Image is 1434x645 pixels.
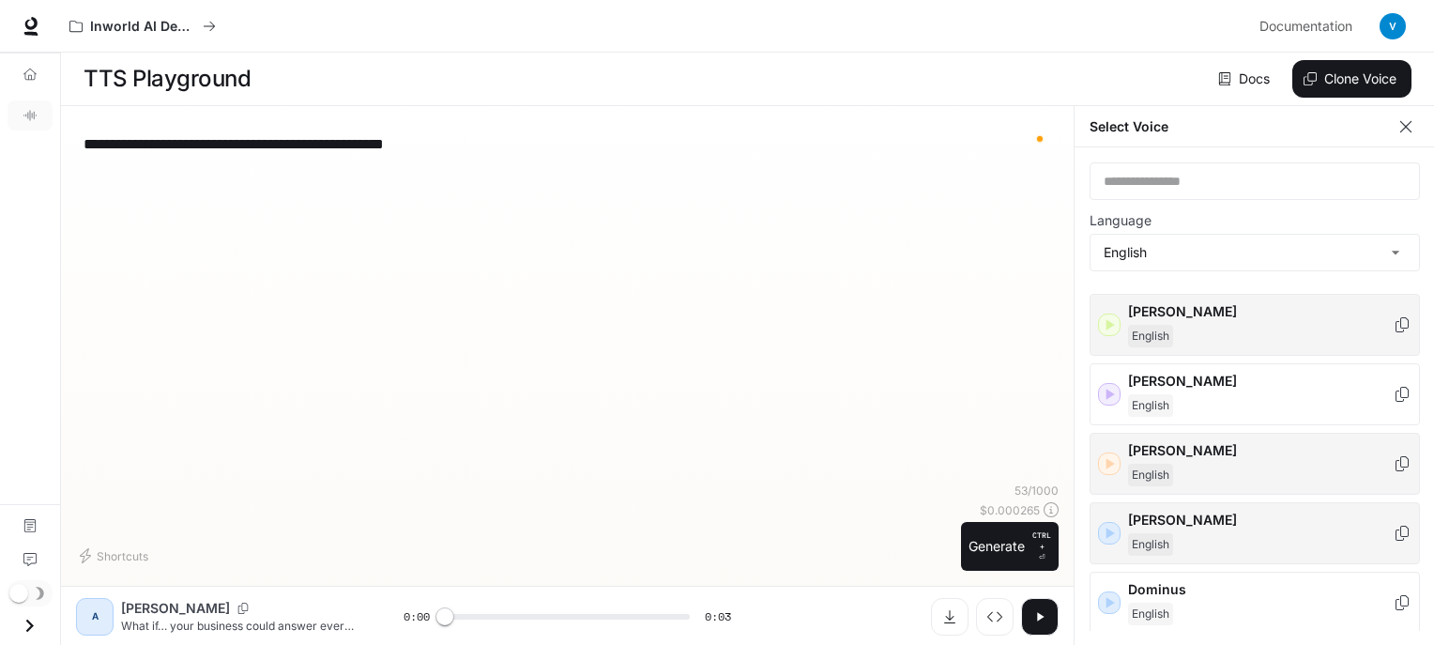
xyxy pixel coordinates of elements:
[1128,511,1393,530] p: [PERSON_NAME]
[121,618,358,634] p: What if… your business could answer every call, 24/7?
[1292,60,1411,98] button: Clone Voice
[1128,441,1393,460] p: [PERSON_NAME]
[961,522,1059,571] button: GenerateCTRL +⏎
[1393,456,1411,471] button: Copy Voice ID
[230,603,256,614] button: Copy Voice ID
[1128,533,1173,556] span: English
[1128,372,1393,391] p: [PERSON_NAME]
[1014,483,1059,499] p: 53 / 1000
[1259,15,1352,38] span: Documentation
[1380,13,1406,39] img: User avatar
[1032,530,1051,552] p: CTRL +
[84,60,251,98] h1: TTS Playground
[80,602,110,632] div: A
[1393,317,1411,332] button: Copy Voice ID
[1214,60,1277,98] a: Docs
[705,607,731,626] span: 0:03
[76,541,156,571] button: Shortcuts
[1374,8,1411,45] button: User avatar
[84,133,1051,155] textarea: To enrich screen reader interactions, please activate Accessibility in Grammarly extension settings
[8,511,53,541] a: Documentation
[9,582,28,603] span: Dark mode toggle
[1090,214,1152,227] p: Language
[1128,302,1393,321] p: [PERSON_NAME]
[61,8,224,45] button: All workspaces
[8,607,51,645] button: Open drawer
[1128,464,1173,486] span: English
[121,599,230,618] p: [PERSON_NAME]
[1091,235,1419,270] div: English
[1128,603,1173,625] span: English
[90,19,195,35] p: Inworld AI Demos
[8,100,53,131] a: TTS Playground
[1393,387,1411,402] button: Copy Voice ID
[976,598,1014,636] button: Inspect
[1128,394,1173,417] span: English
[980,502,1040,518] p: $ 0.000265
[404,607,430,626] span: 0:00
[931,598,969,636] button: Download audio
[1393,595,1411,610] button: Copy Voice ID
[8,59,53,89] a: Overview
[8,545,53,575] a: Feedback
[1032,530,1051,563] p: ⏎
[1252,8,1366,45] a: Documentation
[1393,526,1411,541] button: Copy Voice ID
[1128,580,1393,599] p: Dominus
[1128,325,1173,347] span: English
